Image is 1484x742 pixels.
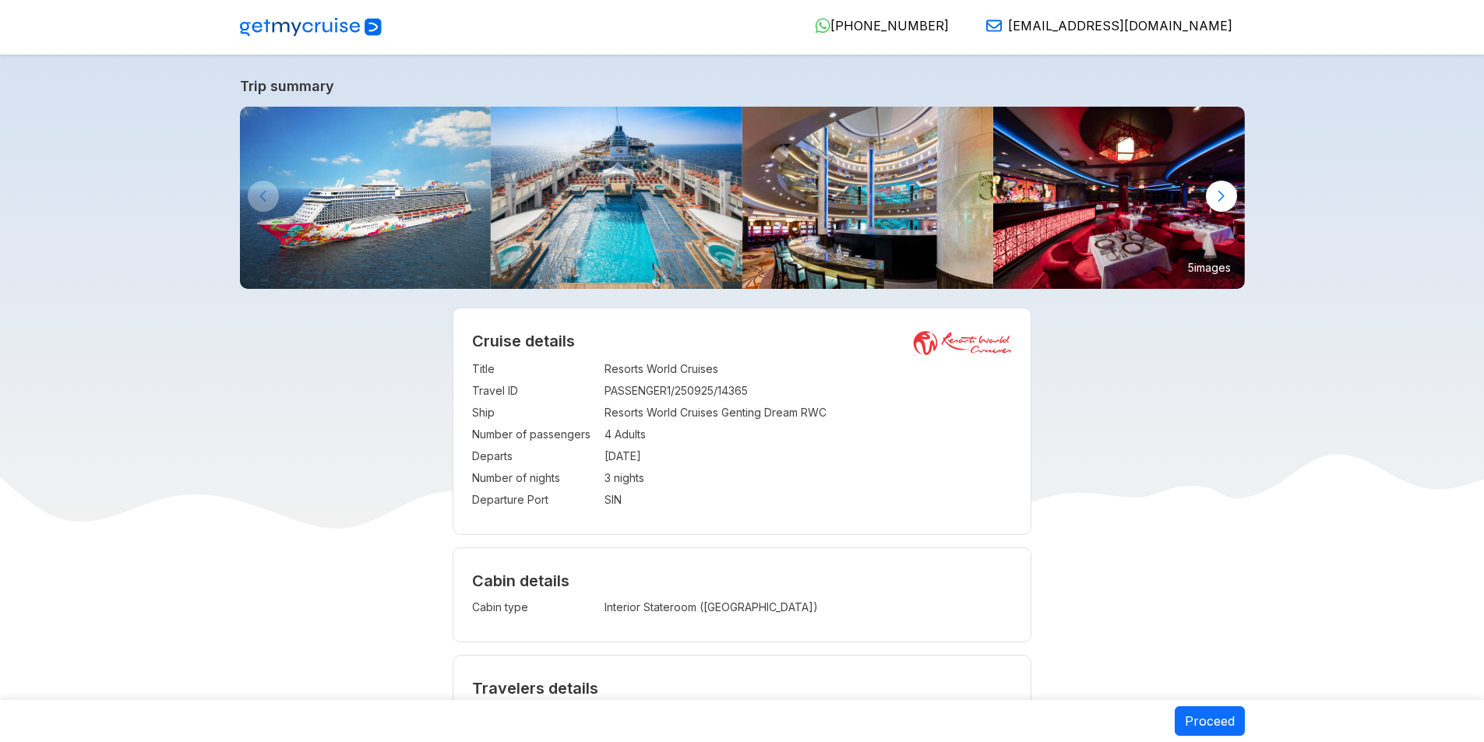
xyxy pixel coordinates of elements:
[472,679,1012,698] h2: Travelers details
[986,18,1002,33] img: Email
[472,358,597,380] td: Title
[605,596,891,618] td: Interior Stateroom ([GEOGRAPHIC_DATA])
[1175,706,1245,736] button: Proceed
[491,107,742,289] img: Main-Pool-800x533.jpg
[597,467,605,489] td: :
[605,380,1012,402] td: PASSENGER1/250925/14365
[597,596,605,618] td: :
[597,445,605,467] td: :
[472,402,597,424] td: Ship
[597,489,605,511] td: :
[472,424,597,445] td: Number of passengers
[742,107,994,289] img: 4.jpg
[597,380,605,402] td: :
[472,571,1012,590] h4: Cabin details
[605,424,1012,445] td: 4 Adults
[597,424,605,445] td: :
[472,489,597,511] td: Departure Port
[605,467,1012,489] td: 3 nights
[1182,255,1237,279] small: 5 images
[597,358,605,380] td: :
[472,380,597,402] td: Travel ID
[240,78,1245,94] a: Trip summary
[605,445,1012,467] td: [DATE]
[597,402,605,424] td: :
[605,358,1012,380] td: Resorts World Cruises
[802,18,949,33] a: [PHONE_NUMBER]
[830,18,949,33] span: [PHONE_NUMBER]
[472,332,1012,350] h2: Cruise details
[974,18,1232,33] a: [EMAIL_ADDRESS][DOMAIN_NAME]
[472,445,597,467] td: Departs
[993,107,1245,289] img: 16.jpg
[240,107,492,289] img: GentingDreambyResortsWorldCruises-KlookIndia.jpg
[605,489,1012,511] td: SIN
[815,18,830,33] img: WhatsApp
[472,596,597,618] td: Cabin type
[605,402,1012,424] td: Resorts World Cruises Genting Dream RWC
[1008,18,1232,33] span: [EMAIL_ADDRESS][DOMAIN_NAME]
[472,467,597,489] td: Number of nights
